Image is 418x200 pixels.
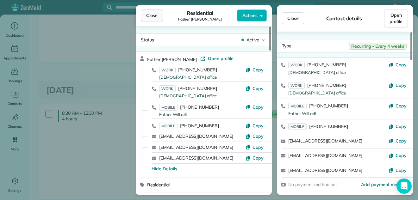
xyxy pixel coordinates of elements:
span: Copy [396,138,407,144]
span: [PHONE_NUMBER] [309,124,348,129]
span: Copy [396,124,407,129]
span: Close [146,12,158,19]
span: [PHONE_NUMBER] [178,67,217,73]
div: [DEMOGRAPHIC_DATA] office [159,93,246,99]
div: Father Will cell [159,112,246,118]
span: Active [246,37,259,43]
span: Father [PERSON_NAME] [147,57,197,62]
span: Type [282,43,291,50]
button: Copy [389,138,407,144]
span: Copy [253,133,264,139]
button: Copy [246,67,264,73]
a: Open profile [200,55,234,62]
span: [PHONE_NUMBER] [180,123,219,129]
span: Copy [253,104,264,110]
span: Copy [396,153,407,158]
span: Residential [187,9,214,17]
span: Copy [253,86,264,91]
button: Copy [246,144,264,150]
a: WORK[PHONE_NUMBER] [159,85,217,92]
div: [DEMOGRAPHIC_DATA] office [288,90,389,96]
a: WORK[PHONE_NUMBER] [288,62,346,68]
span: Residential [147,182,170,188]
a: [EMAIL_ADDRESS][DOMAIN_NAME] [288,138,362,144]
button: Close [282,12,304,24]
a: [EMAIL_ADDRESS][DOMAIN_NAME] [159,133,233,139]
button: Copy [246,155,264,161]
a: MOBILE[PHONE_NUMBER] [159,123,219,129]
a: MOBILE[PHONE_NUMBER] [159,104,219,110]
div: [DEMOGRAPHIC_DATA] office [159,74,246,81]
span: · [197,57,200,62]
span: WORK [288,62,305,68]
button: Copy [246,85,264,92]
span: Copy [253,123,264,129]
a: WORK[PHONE_NUMBER] [288,82,346,88]
span: Contact details [326,15,362,22]
span: [PHONE_NUMBER] [307,62,346,68]
button: Copy [389,152,407,159]
button: Hide Details [152,166,177,172]
button: Copy [246,123,264,129]
button: Copy [389,82,407,88]
a: [EMAIL_ADDRESS][DOMAIN_NAME] [288,167,362,173]
div: [DEMOGRAPHIC_DATA] office [288,70,389,76]
span: WORK [159,85,176,92]
span: MOBILE [288,103,307,109]
span: WORK [159,67,176,73]
button: Copy [389,123,407,130]
span: [PHONE_NUMBER] [307,82,346,88]
span: Copy [396,103,407,109]
a: [EMAIL_ADDRESS][DOMAIN_NAME] [288,153,362,158]
button: Close [141,9,163,21]
span: No payment method set [288,182,337,187]
span: Copy [396,62,407,68]
span: Copy [396,82,407,88]
span: MOBILE [159,104,178,111]
button: Copy [389,103,407,109]
button: Copy [389,167,407,173]
span: Actions [242,12,258,19]
span: MOBILE [288,123,307,130]
a: Open profile [384,9,408,27]
span: Copy [253,155,264,161]
span: Father [PERSON_NAME] [178,17,221,22]
span: Status [141,37,154,43]
span: Open profile [390,12,402,25]
span: Copy [253,67,264,73]
a: MOBILE[PHONE_NUMBER] [288,103,348,109]
span: Open profile [208,55,234,62]
div: Father Will cell [288,111,389,117]
span: [PHONE_NUMBER] [178,86,217,91]
a: [EMAIL_ADDRESS][DOMAIN_NAME] [159,155,233,161]
span: Close [287,15,299,21]
div: Open Intercom Messenger [396,179,412,194]
span: [PHONE_NUMBER] [309,103,348,109]
button: Copy [246,104,264,110]
button: Copy [389,62,407,68]
span: MOBILE [159,123,178,129]
span: Recurring - Every 4 weeks [349,43,407,50]
span: Copy [253,144,264,150]
a: MOBILE[PHONE_NUMBER] [288,123,348,130]
span: [PHONE_NUMBER] [180,104,219,110]
span: Copy [396,167,407,173]
span: WORK [288,82,305,89]
button: Copy [246,133,264,139]
a: Add payment method [361,181,407,188]
a: [EMAIL_ADDRESS][DOMAIN_NAME] [159,144,233,150]
a: WORK[PHONE_NUMBER] [159,67,217,73]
